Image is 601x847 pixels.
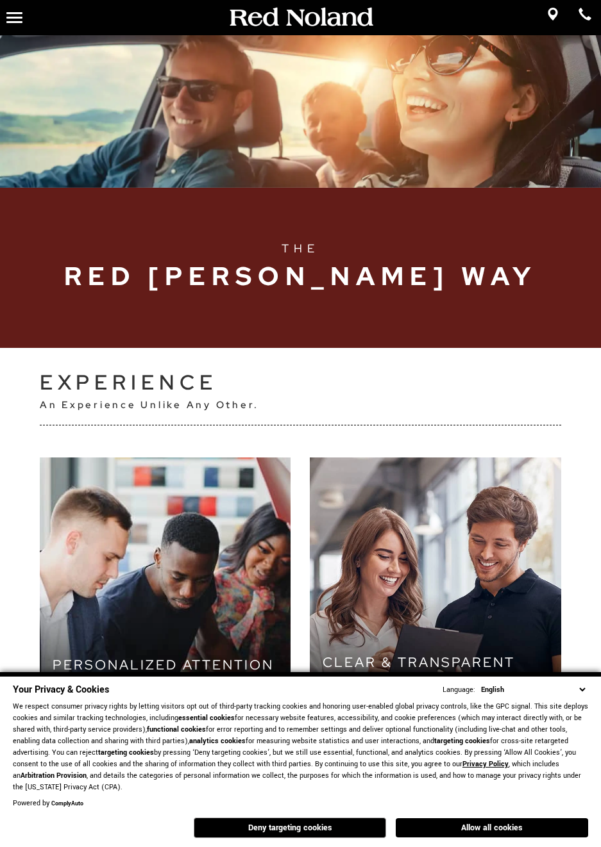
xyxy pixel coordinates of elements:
[462,759,509,769] a: Privacy Policy
[189,736,246,746] strong: analytics cookies
[40,367,561,398] h2: Experience
[443,686,475,694] div: Language:
[178,713,235,723] strong: essential cookies
[64,240,537,295] h1: The
[147,725,206,734] strong: functional cookies
[21,771,87,780] strong: Arbitration Provision
[40,398,561,413] h6: An Experience Unlike Any Other.
[434,736,490,746] strong: targeting cookies
[53,655,274,675] h5: Personalized Attention
[194,818,386,838] button: Deny targeting cookies
[396,818,588,837] button: Allow all cookies
[13,701,588,793] p: We respect consumer privacy rights by letting visitors opt out of third-party tracking cookies an...
[64,257,537,295] span: Red [PERSON_NAME] Way
[13,800,83,808] div: Powered by
[478,684,588,696] select: Language Select
[227,12,375,23] a: Red Noland Auto Group
[13,683,109,696] span: Your Privacy & Cookies
[98,748,154,757] strong: targeting cookies
[51,800,83,808] a: ComplyAuto
[227,6,375,29] img: Red Noland Auto Group
[323,652,548,693] h5: Clear & Transparent Buying Process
